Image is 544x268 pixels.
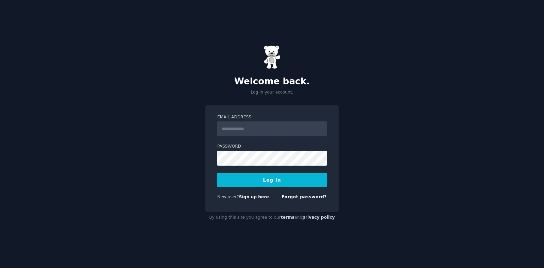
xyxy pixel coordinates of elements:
span: New user? [217,195,239,199]
label: Email Address [217,114,327,120]
button: Log In [217,173,327,187]
label: Password [217,144,327,150]
a: Sign up here [239,195,269,199]
p: Log in your account. [205,89,339,96]
a: privacy policy [302,215,335,220]
img: Gummy Bear [263,45,280,69]
div: By using this site you agree to our and [205,212,339,223]
h2: Welcome back. [205,76,339,87]
a: terms [281,215,294,220]
a: Forgot password? [282,195,327,199]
